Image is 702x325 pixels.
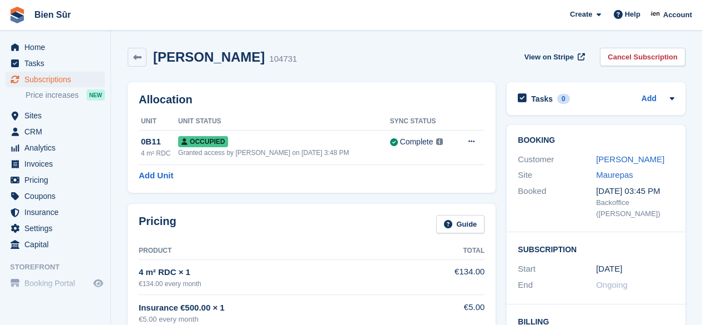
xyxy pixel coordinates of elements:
a: Add Unit [139,169,173,182]
span: Price increases [26,90,79,101]
span: Settings [24,221,91,236]
a: Cancel Subscription [600,48,685,66]
a: menu [6,124,105,139]
div: €134.00 every month [139,279,431,289]
span: Create [570,9,592,20]
span: Account [663,9,692,21]
span: Tasks [24,56,91,71]
img: Asmaa Habri [650,9,661,20]
a: Maurepas [596,170,633,179]
div: Booked [518,185,596,219]
h2: [PERSON_NAME] [153,49,265,64]
th: Sync Status [390,113,456,131]
a: menu [6,221,105,236]
th: Unit Status [178,113,390,131]
a: Add [642,93,656,106]
span: Storefront [10,262,110,273]
div: 4 m² RDC [141,148,178,158]
span: Help [625,9,640,20]
a: menu [6,156,105,172]
div: NEW [87,89,105,101]
h2: Tasks [531,94,553,104]
a: menu [6,72,105,87]
a: Price increases NEW [26,89,105,101]
div: 0 [557,94,570,104]
span: Capital [24,237,91,252]
h2: Pricing [139,215,176,233]
span: Sites [24,108,91,123]
a: View on Stripe [520,48,587,66]
div: 104731 [269,53,297,66]
img: icon-info-grey-7440780725fd019a000dd9b08b2336e03edf1995a4989e88bcd33f0948082b44.svg [436,138,443,145]
img: stora-icon-8386f47178a22dfd0bd8f6a31ec36ba5ce8667c1dd55bd0f319d3a0aa187defe.svg [9,7,26,23]
a: menu [6,276,105,291]
th: Product [139,242,431,260]
a: Guide [436,215,485,233]
a: menu [6,108,105,123]
div: Backoffice ([PERSON_NAME]) [596,197,674,219]
div: Start [518,263,596,276]
h2: Subscription [518,243,674,254]
div: Insurance €500.00 × 1 [139,302,431,314]
div: Customer [518,153,596,166]
div: Granted access by [PERSON_NAME] on [DATE] 3:48 PM [178,148,390,158]
th: Total [431,242,484,260]
h2: Allocation [139,93,484,106]
span: Occupied [178,136,228,147]
a: menu [6,56,105,71]
div: [DATE] 03:45 PM [596,185,674,198]
span: Pricing [24,172,91,188]
span: Invoices [24,156,91,172]
a: menu [6,39,105,55]
a: menu [6,172,105,188]
div: Site [518,169,596,182]
div: 0B11 [141,136,178,148]
span: Home [24,39,91,55]
span: Subscriptions [24,72,91,87]
div: End [518,279,596,292]
a: menu [6,140,105,156]
a: menu [6,188,105,204]
a: Preview store [92,277,105,290]
span: Analytics [24,140,91,156]
span: Insurance [24,204,91,220]
td: €134.00 [431,259,484,294]
a: menu [6,237,105,252]
th: Unit [139,113,178,131]
span: Ongoing [596,280,628,289]
a: menu [6,204,105,220]
span: Booking Portal [24,276,91,291]
div: €5.00 every month [139,314,431,325]
time: 2025-08-29 23:00:00 UTC [596,263,622,276]
div: 4 m² RDC × 1 [139,266,431,279]
div: Complete [400,136,433,148]
span: View on Stripe [524,52,574,63]
a: [PERSON_NAME] [596,154,664,164]
a: Bien Sûr [30,6,75,24]
span: CRM [24,124,91,139]
span: Coupons [24,188,91,204]
h2: Booking [518,136,674,145]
